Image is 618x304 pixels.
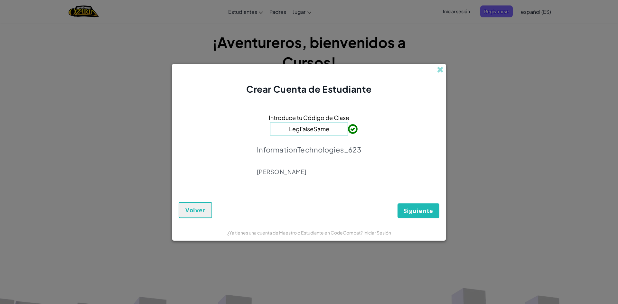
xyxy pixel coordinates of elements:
span: Introduce tu Código de Clase [269,113,349,122]
span: Volver [185,206,205,214]
span: ¿Ya tienes una cuenta de Maestro o Estudiante en CodeCombat? [227,230,363,235]
button: Volver [179,202,212,218]
span: Siguiente [404,207,433,215]
a: Iniciar Sesión [363,230,391,235]
button: Siguiente [398,203,439,218]
p: [PERSON_NAME] [257,168,361,176]
span: Crear Cuenta de Estudiante [246,83,372,95]
p: InformationTechnologies_623 [257,145,361,154]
